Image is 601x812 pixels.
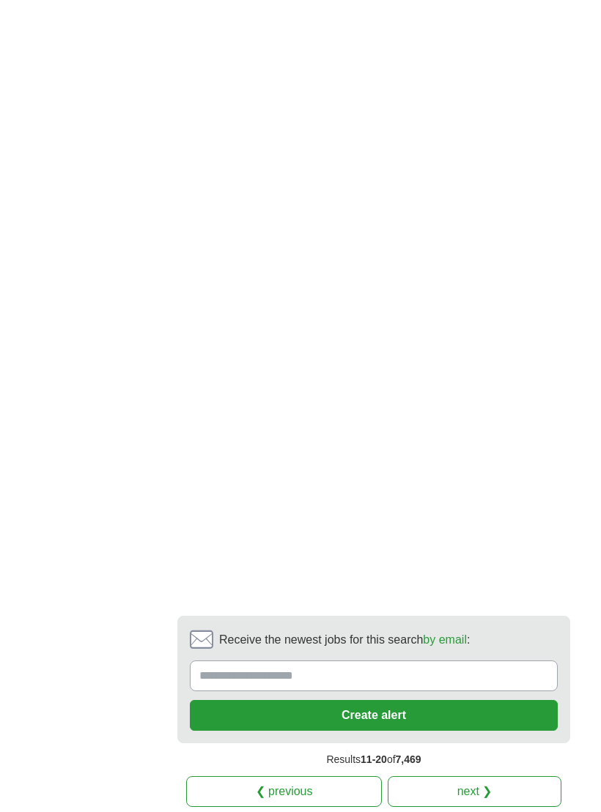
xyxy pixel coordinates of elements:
div: Results of [177,743,570,776]
a: next ❯ [388,776,561,807]
button: Create alert [190,700,558,731]
span: Receive the newest jobs for this search : [219,631,470,649]
span: 11-20 [361,753,387,765]
a: ❮ previous [186,776,382,807]
span: 7,469 [396,753,421,765]
a: by email [423,633,467,646]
